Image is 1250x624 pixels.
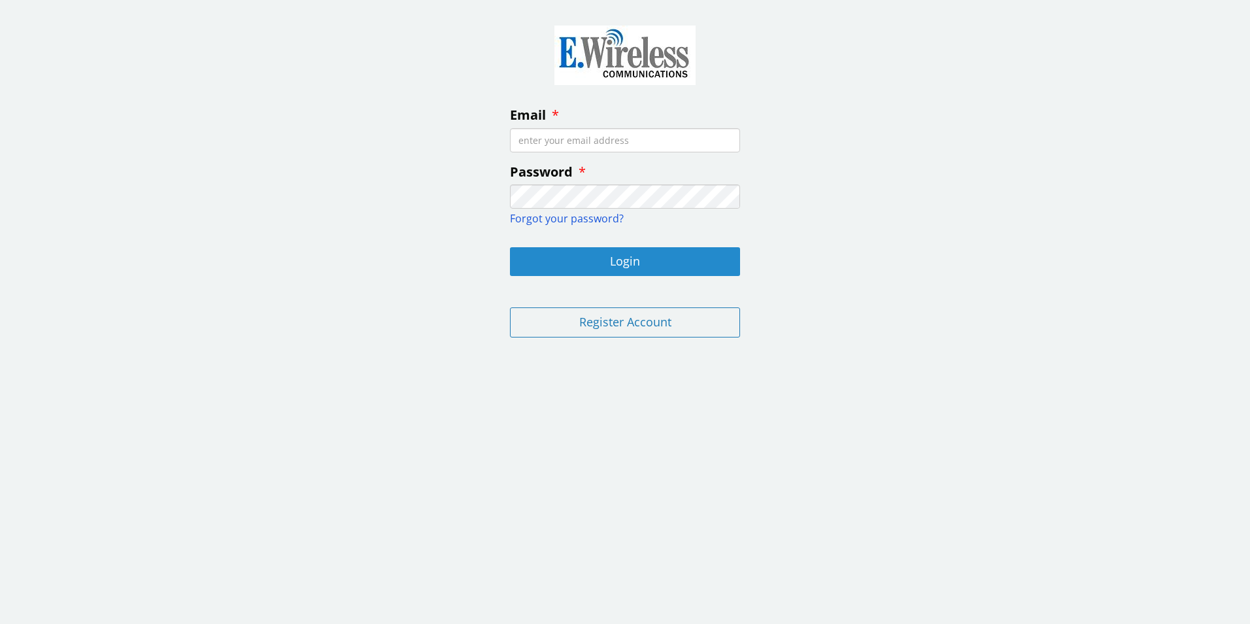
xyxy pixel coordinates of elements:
span: Password [510,163,573,181]
span: Email [510,106,546,124]
button: Login [510,247,740,276]
button: Register Account [510,307,740,338]
a: Forgot your password? [510,211,624,226]
input: enter your email address [510,128,740,152]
